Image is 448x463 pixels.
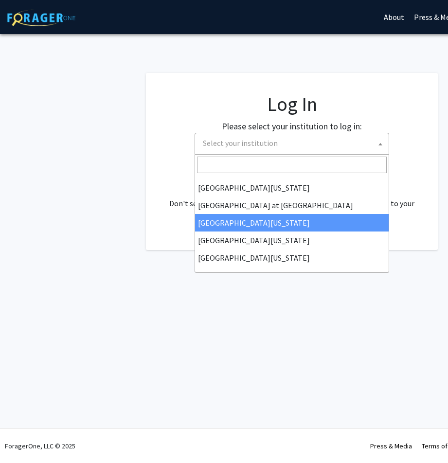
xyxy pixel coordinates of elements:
a: Press & Media [370,442,412,450]
span: Select your institution [203,138,278,148]
li: [GEOGRAPHIC_DATA][US_STATE] [195,231,389,249]
iframe: Chat [7,419,41,456]
li: [PERSON_NAME][GEOGRAPHIC_DATA] [195,267,389,284]
div: ForagerOne, LLC © 2025 [5,429,75,463]
span: Select your institution [199,133,389,153]
input: Search [197,157,387,173]
span: Select your institution [195,133,389,155]
li: [GEOGRAPHIC_DATA] at [GEOGRAPHIC_DATA] [195,196,389,214]
h1: Log In [165,92,418,116]
div: No account? . Don't see your institution? about bringing ForagerOne to your institution. [165,174,418,221]
img: ForagerOne Logo [7,9,75,26]
li: [GEOGRAPHIC_DATA][US_STATE] [195,214,389,231]
label: Please select your institution to log in: [222,120,362,133]
li: [GEOGRAPHIC_DATA][US_STATE] [195,179,389,196]
li: [GEOGRAPHIC_DATA][US_STATE] [195,249,389,267]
